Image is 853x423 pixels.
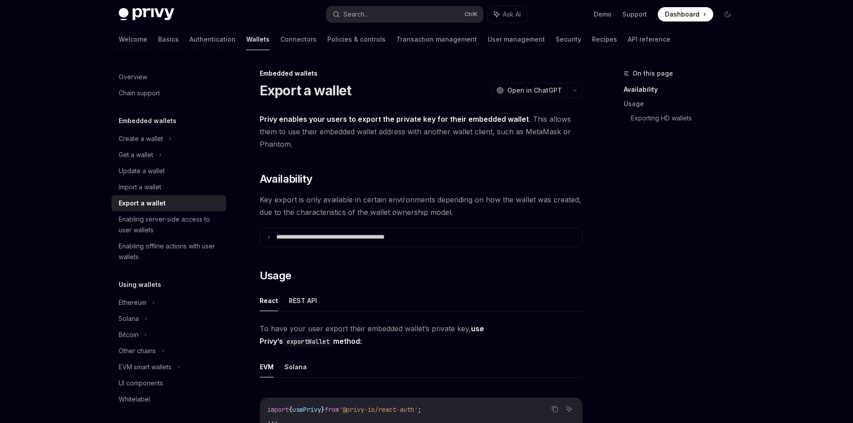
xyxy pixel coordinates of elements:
[633,68,673,79] span: On this page
[260,172,313,186] span: Availability
[111,391,226,407] a: Whitelabel
[119,88,160,98] div: Chain support
[119,8,174,21] img: dark logo
[622,10,647,19] a: Support
[260,69,583,78] div: Embedded wallets
[119,394,150,405] div: Whitelabel
[119,29,147,50] a: Welcome
[343,9,369,20] div: Search...
[658,7,713,21] a: Dashboard
[111,163,226,179] a: Update a wallet
[119,313,139,324] div: Solana
[624,82,742,97] a: Availability
[260,269,291,283] span: Usage
[488,6,527,22] button: Ask AI
[119,241,221,262] div: Enabling offline actions with user wallets
[119,72,147,82] div: Overview
[260,356,274,377] button: EVM
[119,297,146,308] div: Ethereum
[260,113,583,150] span: . This allows them to use their embedded wallet address with another wallet client, such as MetaM...
[326,6,483,22] button: Search...CtrlK
[507,86,562,95] span: Open in ChatGPT
[292,406,321,414] span: usePrivy
[418,406,421,414] span: ;
[260,322,583,347] span: To have your user export their embedded wallet’s private key,
[563,403,575,415] button: Ask AI
[624,97,742,111] a: Usage
[119,198,166,209] div: Export a wallet
[396,29,477,50] a: Transaction management
[111,69,226,85] a: Overview
[488,29,545,50] a: User management
[111,375,226,391] a: UI components
[289,406,292,414] span: {
[503,10,521,19] span: Ask AI
[119,279,161,290] h5: Using wallets
[631,111,742,125] a: Exporting HD wallets
[556,29,581,50] a: Security
[284,356,307,377] button: Solana
[321,406,325,414] span: }
[260,82,351,98] h1: Export a wallet
[260,290,278,311] button: React
[260,193,583,218] span: Key export is only available in certain environments depending on how the wallet was created, due...
[283,337,333,346] code: exportWallet
[720,7,735,21] button: Toggle dark mode
[111,179,226,195] a: Import a wallet
[111,238,226,265] a: Enabling offline actions with user wallets
[119,115,176,126] h5: Embedded wallets
[280,29,317,50] a: Connectors
[189,29,236,50] a: Authentication
[491,83,567,98] button: Open in ChatGPT
[289,290,317,311] button: REST API
[111,195,226,211] a: Export a wallet
[592,29,617,50] a: Recipes
[339,406,418,414] span: '@privy-io/react-auth'
[119,166,165,176] div: Update a wallet
[260,115,529,124] strong: Privy enables your users to export the private key for their embedded wallet
[119,214,221,235] div: Enabling server-side access to user wallets
[246,29,270,50] a: Wallets
[327,29,386,50] a: Policies & controls
[260,324,484,346] strong: use Privy’s method:
[158,29,179,50] a: Basics
[594,10,612,19] a: Demo
[119,362,171,372] div: EVM smart wallets
[119,346,156,356] div: Other chains
[119,133,163,144] div: Create a wallet
[119,378,163,389] div: UI components
[119,182,161,192] div: Import a wallet
[549,403,561,415] button: Copy the contents from the code block
[119,150,153,160] div: Get a wallet
[464,11,478,18] span: Ctrl K
[119,329,138,340] div: Bitcoin
[111,211,226,238] a: Enabling server-side access to user wallets
[665,10,699,19] span: Dashboard
[628,29,670,50] a: API reference
[267,406,289,414] span: import
[325,406,339,414] span: from
[111,85,226,101] a: Chain support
